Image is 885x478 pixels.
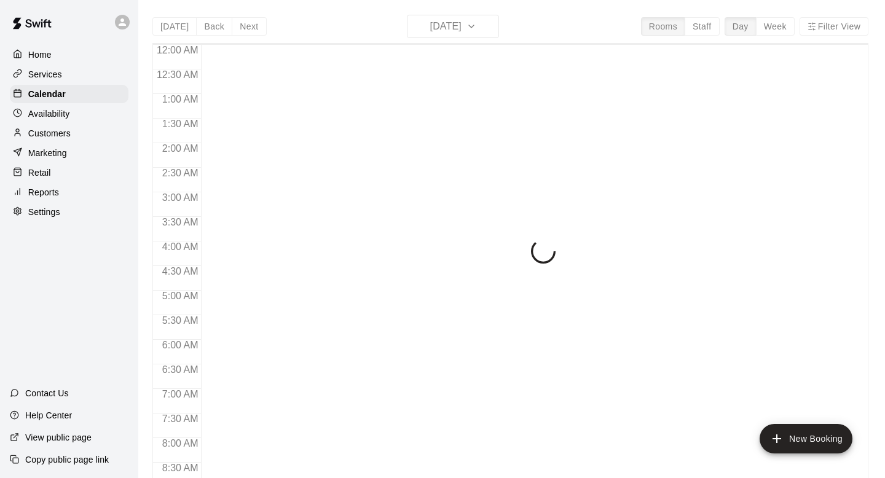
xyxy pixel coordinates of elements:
[159,463,202,473] span: 8:30 AM
[159,217,202,227] span: 3:30 AM
[159,389,202,399] span: 7:00 AM
[10,45,128,64] a: Home
[159,192,202,203] span: 3:00 AM
[28,147,67,159] p: Marketing
[10,124,128,143] a: Customers
[10,203,128,221] a: Settings
[159,291,202,301] span: 5:00 AM
[159,340,202,350] span: 6:00 AM
[159,413,202,424] span: 7:30 AM
[25,387,69,399] p: Contact Us
[28,108,70,120] p: Availability
[28,49,52,61] p: Home
[25,409,72,421] p: Help Center
[28,88,66,100] p: Calendar
[28,127,71,139] p: Customers
[10,85,128,103] a: Calendar
[154,45,202,55] span: 12:00 AM
[10,183,128,202] a: Reports
[28,206,60,218] p: Settings
[25,453,109,466] p: Copy public page link
[10,65,128,84] a: Services
[159,315,202,326] span: 5:30 AM
[154,69,202,80] span: 12:30 AM
[159,94,202,104] span: 1:00 AM
[159,119,202,129] span: 1:30 AM
[760,424,852,453] button: add
[159,168,202,178] span: 2:30 AM
[159,364,202,375] span: 6:30 AM
[159,266,202,276] span: 4:30 AM
[159,241,202,252] span: 4:00 AM
[28,186,59,198] p: Reports
[28,167,51,179] p: Retail
[10,163,128,182] a: Retail
[159,143,202,154] span: 2:00 AM
[10,104,128,123] a: Availability
[159,438,202,449] span: 8:00 AM
[10,144,128,162] a: Marketing
[25,431,92,444] p: View public page
[28,68,62,80] p: Services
